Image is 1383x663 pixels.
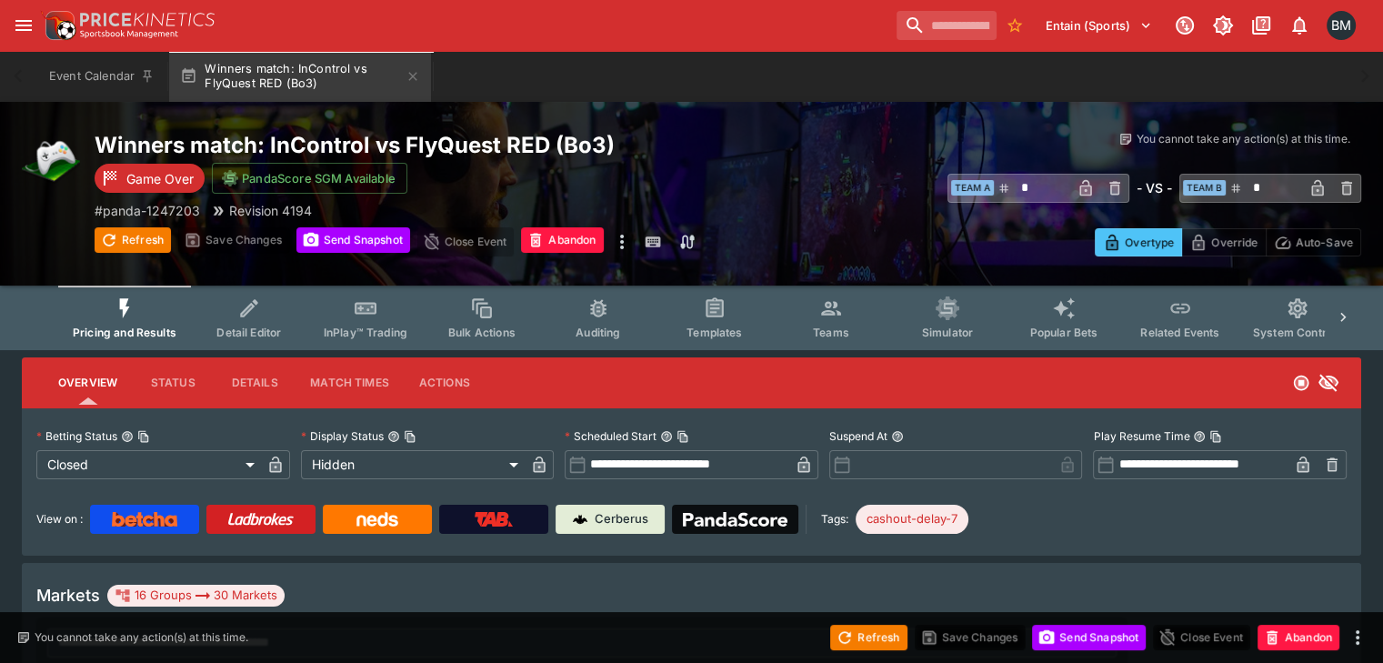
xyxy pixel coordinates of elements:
div: 16 Groups 30 Markets [115,585,277,607]
button: Auto-Save [1266,228,1361,256]
p: Override [1211,233,1258,252]
button: Scheduled StartCopy To Clipboard [660,430,673,443]
img: esports.png [22,131,80,189]
button: open drawer [7,9,40,42]
button: Refresh [830,625,907,650]
button: Overtype [1095,228,1182,256]
button: Copy To Clipboard [404,430,416,443]
p: Revision 4194 [229,201,312,220]
img: PriceKinetics Logo [40,7,76,44]
p: Play Resume Time [1093,428,1189,444]
p: Auto-Save [1296,233,1353,252]
img: Cerberus [573,512,587,527]
span: Mark an event as closed and abandoned. [521,230,603,248]
div: Closed [36,450,261,479]
p: Betting Status [36,428,117,444]
button: Details [214,361,296,405]
div: Start From [1095,228,1361,256]
button: Abandon [521,227,603,253]
p: You cannot take any action(s) at this time. [35,629,248,646]
input: search [897,11,997,40]
button: Actions [404,361,486,405]
img: Neds [356,512,397,527]
span: InPlay™ Trading [324,326,407,339]
button: PandaScore SGM Available [212,163,407,194]
button: Select Tenant [1035,11,1163,40]
div: Betting Target: cerberus [856,505,968,534]
button: Winners match: InControl vs FlyQuest RED (Bo3) [169,51,431,102]
img: Ladbrokes [227,512,294,527]
div: Event type filters [58,286,1325,350]
h6: - VS - [1137,178,1172,197]
button: Byron Monk [1321,5,1361,45]
img: PriceKinetics [80,13,215,26]
button: Event Calendar [38,51,165,102]
button: Suspend At [891,430,904,443]
span: Simulator [922,326,973,339]
span: Pricing and Results [73,326,176,339]
span: Teams [813,326,849,339]
a: Cerberus [556,505,665,534]
span: Templates [686,326,742,339]
span: Related Events [1140,326,1219,339]
button: Display StatusCopy To Clipboard [387,430,400,443]
div: Byron Monk [1327,11,1356,40]
button: Notifications [1283,9,1316,42]
button: Abandon [1258,625,1339,650]
p: Display Status [301,428,384,444]
p: Scheduled Start [565,428,656,444]
div: Hidden [301,450,526,479]
button: Refresh [95,227,171,253]
button: Copy To Clipboard [676,430,689,443]
p: Overtype [1125,233,1174,252]
button: Send Snapshot [296,227,410,253]
h5: Markets [36,585,100,606]
span: Auditing [576,326,620,339]
p: Cerberus [595,510,648,528]
img: TabNZ [475,512,513,527]
p: Game Over [126,169,194,188]
button: Play Resume TimeCopy To Clipboard [1193,430,1206,443]
p: Suspend At [829,428,887,444]
button: Overview [44,361,132,405]
button: Betting StatusCopy To Clipboard [121,430,134,443]
svg: Hidden [1318,372,1339,394]
p: You cannot take any action(s) at this time. [1137,131,1350,147]
label: View on : [36,505,83,534]
button: Override [1181,228,1266,256]
img: Panda Score [683,512,787,527]
button: Status [132,361,214,405]
img: Sportsbook Management [80,30,178,38]
img: Betcha [112,512,177,527]
span: Team B [1183,180,1226,196]
button: No Bookmarks [1000,11,1029,40]
label: Tags: [821,505,848,534]
button: Copy To Clipboard [1209,430,1222,443]
button: Connected to PK [1168,9,1201,42]
span: cashout-delay-7 [856,510,968,528]
span: System Controls [1253,326,1342,339]
button: Documentation [1245,9,1278,42]
h2: Copy To Clipboard [95,131,834,159]
span: Detail Editor [216,326,281,339]
button: more [1347,627,1368,648]
span: Bulk Actions [448,326,516,339]
span: Popular Bets [1029,326,1097,339]
button: Toggle light/dark mode [1207,9,1239,42]
button: Send Snapshot [1032,625,1146,650]
button: Match Times [296,361,404,405]
span: Mark an event as closed and abandoned. [1258,627,1339,645]
svg: Closed [1292,374,1310,392]
p: Copy To Clipboard [95,201,200,220]
button: more [611,227,633,256]
span: Team A [951,180,994,196]
button: Copy To Clipboard [137,430,150,443]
